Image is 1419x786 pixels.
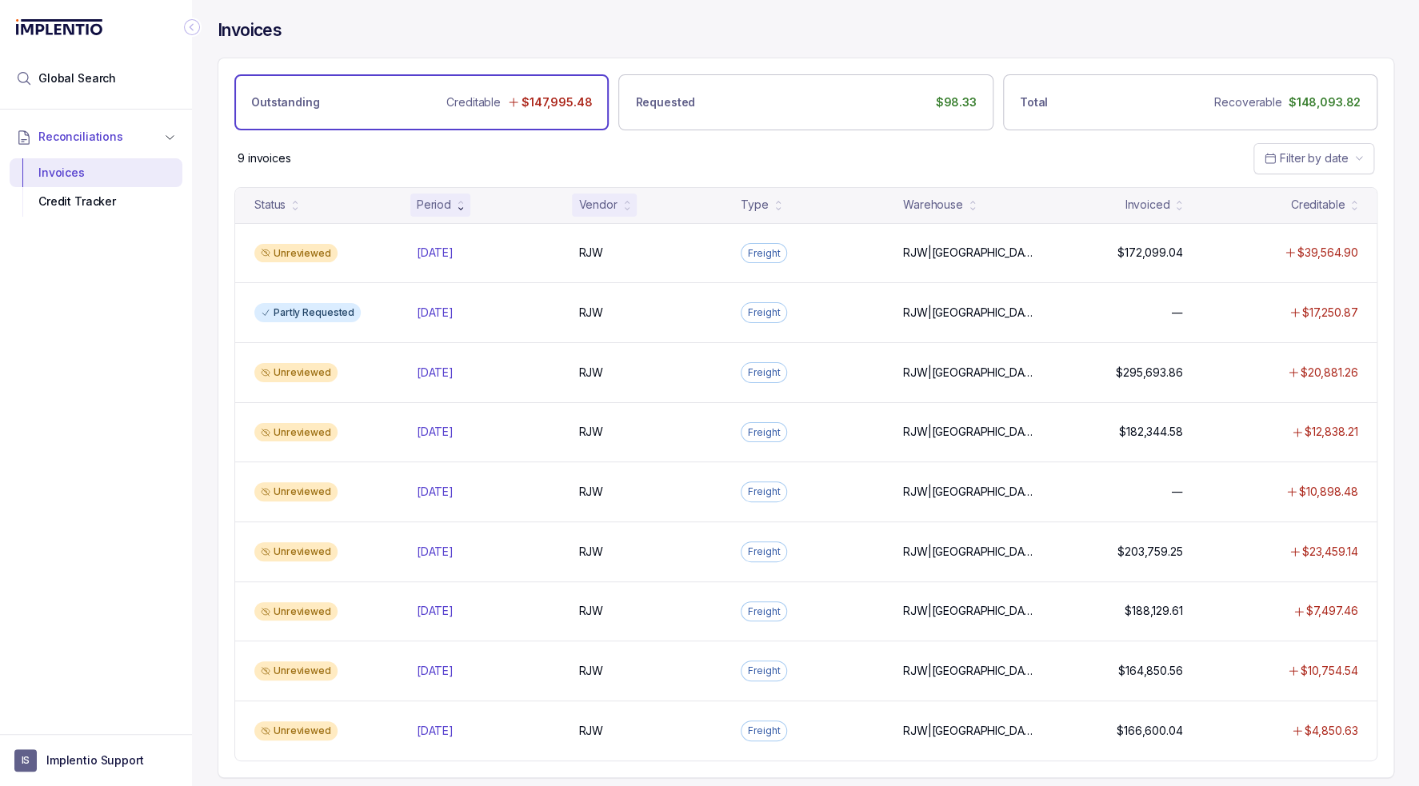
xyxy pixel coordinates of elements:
[1301,305,1357,321] p: $17,250.87
[1304,723,1357,739] p: $4,850.63
[1300,663,1357,679] p: $10,754.54
[1289,94,1361,110] p: $148,093.82
[1297,245,1357,261] p: $39,564.90
[1117,245,1182,261] p: $172,099.04
[903,663,1033,679] p: RJW|[GEOGRAPHIC_DATA]
[417,603,454,619] p: [DATE]
[903,197,963,213] div: Warehouse
[903,424,1033,440] p: RJW|[GEOGRAPHIC_DATA]
[417,365,454,381] p: [DATE]
[254,721,338,740] div: Unreviewed
[38,70,116,86] span: Global Search
[417,424,454,440] p: [DATE]
[417,245,454,261] p: [DATE]
[218,19,282,42] h4: Invoices
[10,119,182,154] button: Reconciliations
[578,723,603,739] p: RJW
[254,303,361,322] div: Partly Requested
[1020,94,1048,110] p: Total
[254,363,338,382] div: Unreviewed
[903,245,1033,261] p: RJW|[GEOGRAPHIC_DATA]
[522,94,592,110] p: $147,995.48
[748,663,780,679] p: Freight
[417,723,454,739] p: [DATE]
[903,484,1033,500] p: RJW|[GEOGRAPHIC_DATA]
[254,423,338,442] div: Unreviewed
[578,484,603,500] p: RJW
[10,155,182,220] div: Reconciliations
[748,245,780,261] p: Freight
[578,197,617,213] div: Vendor
[935,94,976,110] p: $98.33
[1171,305,1182,321] p: —
[1125,197,1169,213] div: Invoiced
[1125,603,1182,619] p: $188,129.61
[748,723,780,739] p: Freight
[1253,143,1374,174] button: Date Range Picker
[748,305,780,321] p: Freight
[748,544,780,560] p: Freight
[1280,151,1348,165] span: Filter by date
[1116,365,1182,381] p: $295,693.86
[635,94,695,110] p: Requested
[238,150,291,166] p: 9 invoices
[748,365,780,381] p: Freight
[1214,94,1281,110] p: Recoverable
[578,424,603,440] p: RJW
[1118,663,1182,679] p: $164,850.56
[578,544,603,560] p: RJW
[46,752,144,768] p: Implentio Support
[1119,424,1182,440] p: $182,344.58
[1301,544,1357,560] p: $23,459.14
[417,544,454,560] p: [DATE]
[748,604,780,620] p: Freight
[254,482,338,501] div: Unreviewed
[1171,484,1182,500] p: —
[1298,484,1357,500] p: $10,898.48
[254,661,338,680] div: Unreviewed
[1117,544,1182,560] p: $203,759.25
[1117,723,1182,739] p: $166,600.04
[903,603,1033,619] p: RJW|[GEOGRAPHIC_DATA]
[417,197,451,213] div: Period
[578,305,603,321] p: RJW
[748,425,780,441] p: Freight
[417,663,454,679] p: [DATE]
[254,542,338,561] div: Unreviewed
[1290,197,1345,213] div: Creditable
[254,602,338,621] div: Unreviewed
[22,158,170,187] div: Invoices
[903,544,1033,560] p: RJW|[GEOGRAPHIC_DATA]
[417,484,454,500] p: [DATE]
[238,150,291,166] div: Remaining page entries
[14,749,37,772] span: User initials
[578,365,603,381] p: RJW
[446,94,501,110] p: Creditable
[38,129,123,145] span: Reconciliations
[182,18,202,37] div: Collapse Icon
[578,603,603,619] p: RJW
[748,484,780,500] p: Freight
[1305,603,1357,619] p: $7,497.46
[903,723,1033,739] p: RJW|[GEOGRAPHIC_DATA]
[903,365,1033,381] p: RJW|[GEOGRAPHIC_DATA]
[254,244,338,263] div: Unreviewed
[254,197,286,213] div: Status
[417,305,454,321] p: [DATE]
[903,305,1033,321] p: RJW|[GEOGRAPHIC_DATA]
[14,749,178,772] button: User initialsImplentio Support
[1300,365,1357,381] p: $20,881.26
[251,94,319,110] p: Outstanding
[578,245,603,261] p: RJW
[22,187,170,216] div: Credit Tracker
[1304,424,1357,440] p: $12,838.21
[741,197,768,213] div: Type
[1264,150,1348,166] search: Date Range Picker
[578,663,603,679] p: RJW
